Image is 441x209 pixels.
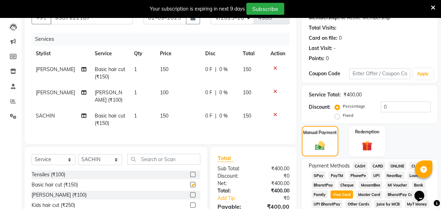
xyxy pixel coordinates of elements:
[312,171,326,179] span: GPay
[219,89,227,96] span: 0 %
[374,200,402,208] span: Juice by MCB
[253,172,295,180] div: ₹0
[134,66,137,72] span: 1
[309,14,430,21] div: No Active Membership
[205,112,212,120] span: 0 F
[309,34,338,42] div: Card on file:
[246,3,284,15] button: Subscribe
[412,181,434,202] iframe: chat widget
[215,112,216,120] span: |
[219,66,227,73] span: 0 %
[343,103,365,109] label: Percentage
[201,46,238,62] th: Disc
[309,55,325,62] div: Points:
[36,89,75,96] span: [PERSON_NAME]
[266,46,289,62] th: Action
[217,154,233,162] span: Total
[150,5,245,13] div: Your subscription is expiring in next 9 days
[253,165,295,172] div: ₹400.00
[32,46,91,62] th: Stylist
[385,190,419,198] span: BharatPay Card
[409,162,429,170] span: CUSTOM
[36,66,75,72] span: [PERSON_NAME]
[339,34,342,42] div: 0
[309,91,341,99] div: Service Total:
[127,154,200,165] input: Search or Scan
[91,46,130,62] th: Service
[309,103,330,111] div: Discount:
[353,162,368,170] span: CASH
[407,171,421,179] span: Loan
[356,190,382,198] span: Master Card
[328,171,345,179] span: PayTM
[215,66,216,73] span: |
[413,69,433,79] button: Apply
[32,202,75,209] div: Kids hair cut (₹250)
[349,68,410,79] input: Enter Offer / Coupon Code
[239,46,266,62] th: Total
[215,89,216,96] span: |
[303,129,337,136] label: Manual Payment
[312,140,328,151] img: _cash.svg
[32,11,51,24] button: +91
[260,195,295,202] div: ₹0
[371,171,382,179] span: UPI
[326,55,329,62] div: 0
[212,187,253,195] div: Total:
[95,89,122,103] span: [PERSON_NAME] (₹100)
[309,162,350,170] span: Payment Methods
[32,181,78,189] div: Basic hair cut (₹150)
[343,91,362,99] div: ₹400.00
[253,180,295,187] div: ₹400.00
[312,181,335,189] span: BharatPay
[309,24,336,32] div: Total Visits:
[385,181,409,189] span: MI Voucher
[343,112,353,119] label: Fixed
[36,113,55,119] span: SACHIN
[243,89,251,96] span: 100
[309,14,339,21] div: Membership:
[212,165,253,172] div: Sub Total:
[160,113,168,119] span: 150
[130,46,156,62] th: Qty
[95,113,125,126] span: Basic hair cut (₹150)
[205,66,212,73] span: 0 F
[370,162,385,170] span: CARD
[388,162,406,170] span: ONLINE
[359,181,382,189] span: MosamBee
[405,200,429,208] span: MyT Money
[309,45,332,52] div: Last Visit:
[32,171,65,178] div: Tensiles (₹100)
[32,33,295,46] div: Services
[95,66,125,80] span: Basic hair cut (₹150)
[334,45,336,52] div: -
[312,200,343,208] span: UPI BharatPay
[312,190,328,198] span: Family
[160,66,168,72] span: 150
[212,195,260,202] a: Add Tip
[219,112,227,120] span: 0 %
[309,70,349,77] div: Coupon Code
[134,89,137,96] span: 1
[212,172,253,180] div: Discount:
[243,113,251,119] span: 150
[156,46,201,62] th: Price
[205,89,212,96] span: 0 F
[32,191,87,199] div: [PERSON_NAME] (₹100)
[51,11,133,24] input: Search by Name/Mobile/Email/Code
[134,113,137,119] span: 1
[345,200,371,208] span: Other Cards
[385,171,405,179] span: NearBuy
[253,187,295,195] div: ₹400.00
[212,180,253,187] div: Net:
[338,181,356,189] span: Cheque
[243,66,251,72] span: 150
[355,129,379,135] label: Redemption
[348,171,368,179] span: PhonePe
[160,89,168,96] span: 100
[359,139,375,152] img: _gift.svg
[330,190,353,198] span: Visa Card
